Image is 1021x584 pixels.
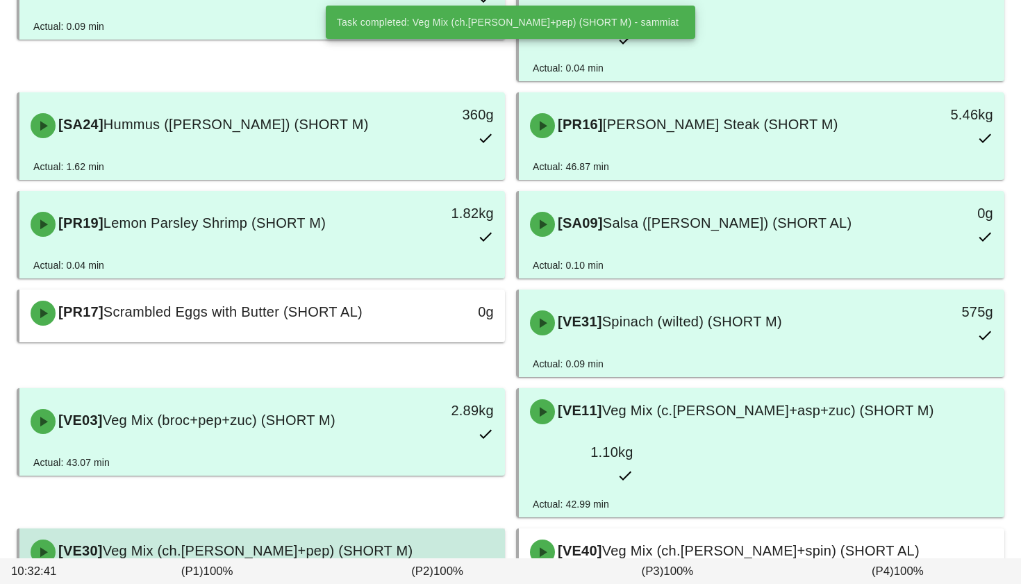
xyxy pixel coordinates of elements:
span: [VE31] [555,314,602,329]
span: [SA24] [56,117,103,132]
span: [VE40] [555,543,602,558]
div: Task completed: Veg Mix (ch.[PERSON_NAME]+pep) (SHORT M) - sammiat [326,6,690,39]
div: Actual: 0.09 min [533,356,604,372]
span: Veg Mix (c.[PERSON_NAME]+asp+zuc) (SHORT M) [602,403,934,418]
span: [SA09] [555,215,603,231]
span: [PR19] [56,215,103,231]
div: Actual: 0.04 min [33,258,104,273]
span: Hummus ([PERSON_NAME]) (SHORT M) [103,117,369,132]
div: 80g [530,5,633,27]
div: 10:32:41 [8,560,92,583]
div: 0g [890,202,993,224]
span: Spinach (wilted) (SHORT M) [602,314,782,329]
div: Actual: 0.09 min [33,19,104,34]
div: 360g [390,103,494,126]
span: Veg Mix (ch.[PERSON_NAME]+spin) (SHORT AL) [602,543,920,558]
span: Veg Mix (broc+pep+zuc) (SHORT M) [103,412,335,428]
div: Actual: 1.62 min [33,159,104,174]
div: 2.89kg [390,399,494,422]
span: [PERSON_NAME] Steak (SHORT M) [603,117,838,132]
div: 1.82kg [390,202,494,224]
div: Actual: 46.87 min [533,159,609,174]
div: Actual: 43.07 min [33,455,110,470]
span: [PR17] [56,304,103,319]
div: (P1) 100% [92,560,322,583]
span: [PR16] [555,117,603,132]
div: 0g [390,301,494,323]
span: Salsa ([PERSON_NAME]) (SHORT AL) [603,215,852,231]
div: (P4) 100% [783,560,1013,583]
div: 575g [890,301,993,323]
span: [VE11] [555,403,602,418]
span: Scrambled Eggs with Butter (SHORT AL) [103,304,363,319]
div: (P3) 100% [552,560,782,583]
div: (P2) 100% [322,560,552,583]
div: Actual: 0.10 min [533,258,604,273]
span: Veg Mix (ch.[PERSON_NAME]+pep) (SHORT M) [103,543,413,558]
span: [VE30] [56,543,103,558]
div: 1.10kg [530,441,633,463]
span: Lemon Parsley Shrimp (SHORT M) [103,215,326,231]
div: Actual: 0.04 min [533,60,604,76]
span: [VE03] [56,412,103,428]
div: Actual: 42.99 min [533,497,609,512]
div: 5.46kg [890,103,993,126]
